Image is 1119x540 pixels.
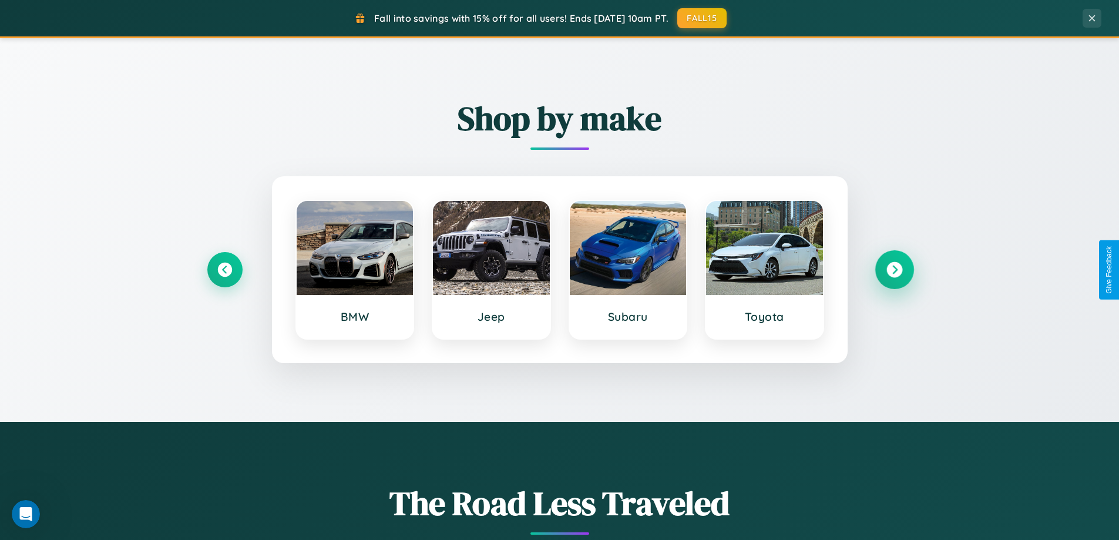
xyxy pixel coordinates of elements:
[718,310,811,324] h3: Toyota
[582,310,675,324] h3: Subaru
[207,481,912,526] h1: The Road Less Traveled
[374,12,668,24] span: Fall into savings with 15% off for all users! Ends [DATE] 10am PT.
[445,310,538,324] h3: Jeep
[677,8,727,28] button: FALL15
[207,96,912,141] h2: Shop by make
[308,310,402,324] h3: BMW
[12,500,40,528] iframe: Intercom live chat
[1105,246,1113,294] div: Give Feedback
